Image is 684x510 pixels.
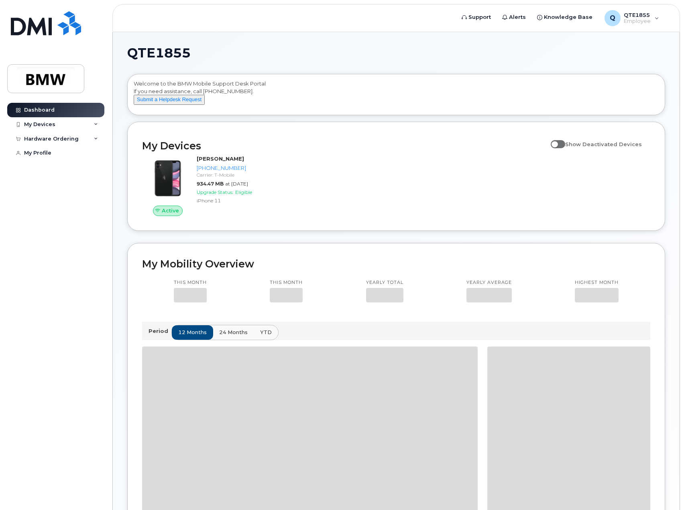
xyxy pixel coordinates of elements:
img: iPhone_11.jpg [149,159,187,198]
p: Yearly average [466,279,512,286]
span: Show Deactivated Devices [565,141,642,147]
div: [PHONE_NUMBER] [197,164,259,172]
p: Period [149,327,171,335]
span: YTD [260,328,272,336]
strong: [PERSON_NAME] [197,155,244,162]
span: at [DATE] [225,181,248,187]
h2: My Devices [142,140,547,152]
p: Highest month [575,279,619,286]
h2: My Mobility Overview [142,258,650,270]
p: This month [270,279,303,286]
span: Active [162,207,179,214]
div: iPhone 11 [197,197,259,204]
span: Eligible [235,189,252,195]
p: Yearly total [366,279,403,286]
span: Upgrade Status: [197,189,234,195]
span: 934.47 MB [197,181,224,187]
input: Show Deactivated Devices [551,137,557,143]
p: This month [174,279,207,286]
a: Submit a Helpdesk Request [134,96,205,102]
div: Welcome to the BMW Mobile Support Desk Portal If you need assistance, call [PHONE_NUMBER]. [134,80,659,112]
span: 24 months [219,328,248,336]
a: Active[PERSON_NAME][PHONE_NUMBER]Carrier: T-Mobile934.47 MBat [DATE]Upgrade Status:EligibleiPhone 11 [142,155,262,216]
button: Submit a Helpdesk Request [134,95,205,105]
div: Carrier: T-Mobile [197,171,259,178]
span: QTE1855 [127,47,191,59]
